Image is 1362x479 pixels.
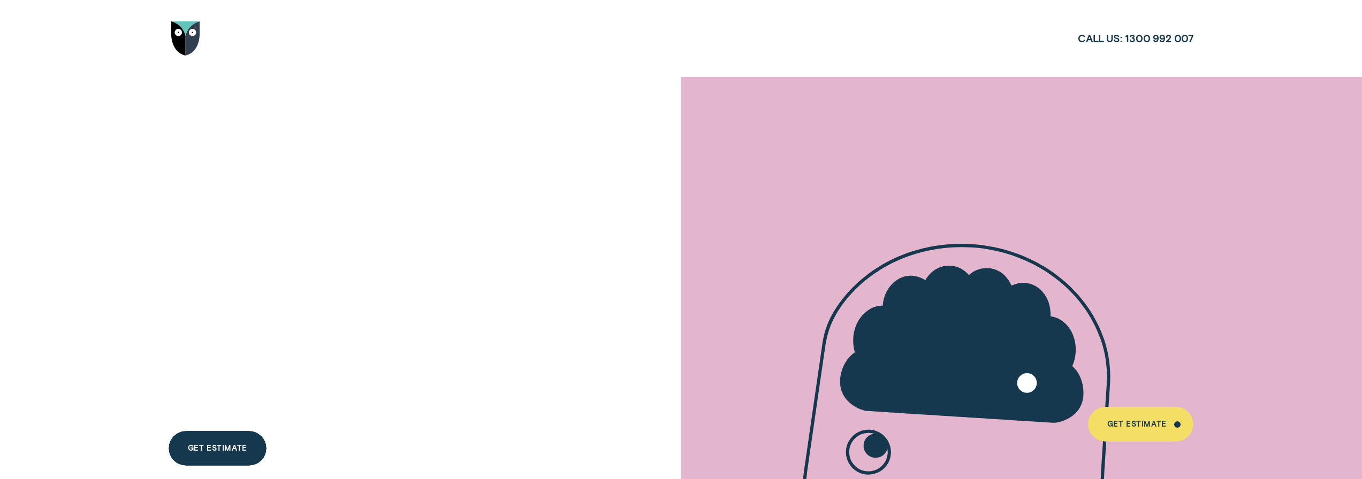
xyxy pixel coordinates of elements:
span: Call us: [1078,32,1122,45]
a: Call us:1300 992 007 [1078,32,1193,45]
a: Get Estimate [169,431,267,466]
a: Get Estimate [1088,407,1193,442]
img: Wisr [171,21,200,56]
span: 1300 992 007 [1125,32,1193,45]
